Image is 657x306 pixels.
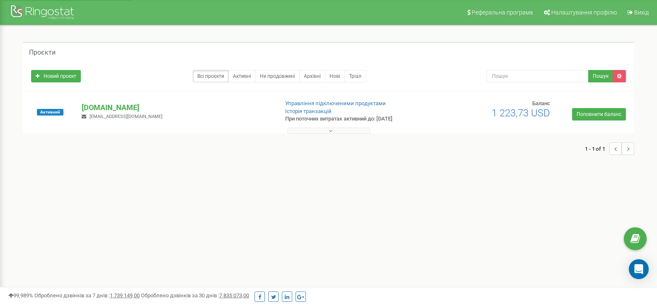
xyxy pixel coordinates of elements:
span: [EMAIL_ADDRESS][DOMAIN_NAME] [90,114,162,119]
span: 1 - 1 of 1 [585,142,609,155]
span: Вихід [634,9,649,16]
p: При поточних витратах активний до: [DATE] [285,115,424,123]
a: Не продовжені [255,70,300,82]
span: Реферальна програма [472,9,533,16]
span: Оброблено дзвінків за 30 днів : [141,292,249,299]
span: Баланс [532,100,550,106]
a: Нові [325,70,345,82]
a: Управління підключеними продуктами [285,100,386,106]
u: 1 739 149,00 [110,292,140,299]
a: Тріал [344,70,366,82]
div: Open Intercom Messenger [629,259,649,279]
a: Архівні [299,70,325,82]
a: Історія транзакцій [285,108,332,114]
u: 7 835 073,00 [219,292,249,299]
button: Пошук [588,70,613,82]
a: Поповнити баланс [572,108,626,120]
span: Активний [37,109,63,116]
nav: ... [585,134,634,163]
a: Новий проєкт [31,70,81,82]
a: Активні [228,70,256,82]
span: 99,989% [8,292,33,299]
span: Налаштування профілю [551,9,617,16]
h5: Проєкти [29,49,56,56]
p: [DOMAIN_NAME] [82,102,272,113]
span: Оброблено дзвінків за 7 днів : [34,292,140,299]
input: Пошук [487,70,589,82]
span: 1 223,73 USD [492,107,550,119]
a: Всі проєкти [193,70,229,82]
